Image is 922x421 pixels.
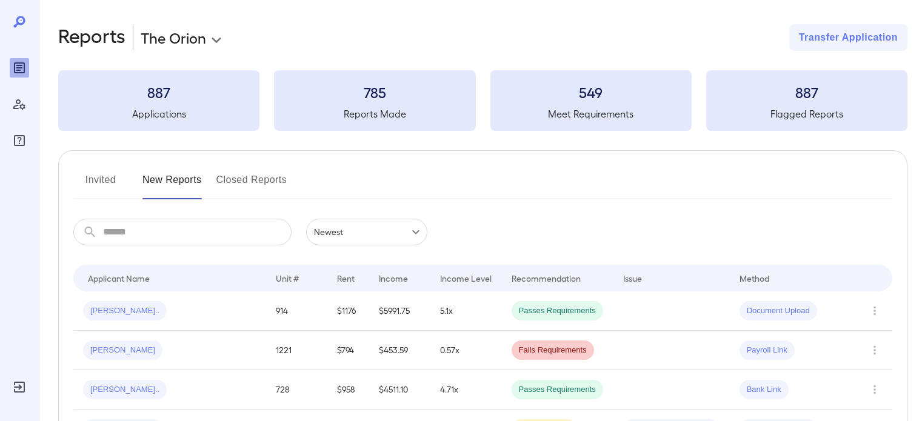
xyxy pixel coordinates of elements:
h5: Applications [58,107,259,121]
div: Reports [10,58,29,78]
div: Recommendation [512,271,581,285]
div: Newest [306,219,427,245]
td: 728 [266,370,327,409]
span: [PERSON_NAME] [83,345,162,356]
button: New Reports [142,170,202,199]
td: $4511.10 [369,370,430,409]
div: Rent [337,271,356,285]
span: Document Upload [740,305,817,317]
summary: 887Applications785Reports Made549Meet Requirements887Flagged Reports [58,70,907,131]
div: Manage Users [10,94,29,114]
span: Bank Link [740,384,789,396]
span: Fails Requirements [512,345,594,356]
button: Row Actions [865,340,884,360]
p: The Orion [141,28,206,47]
button: Invited [73,170,128,199]
div: Log Out [10,377,29,397]
h3: 785 [274,82,475,102]
button: Transfer Application [789,24,907,51]
td: $5991.75 [369,291,430,331]
div: FAQ [10,131,29,150]
h3: 887 [706,82,907,102]
button: Closed Reports [216,170,287,199]
h5: Reports Made [274,107,475,121]
div: Income [379,271,408,285]
td: $1176 [327,291,369,331]
td: 5.1x [430,291,502,331]
span: [PERSON_NAME].. [83,384,167,396]
td: 1221 [266,331,327,370]
button: Row Actions [865,301,884,320]
td: 4.71x [430,370,502,409]
h3: 887 [58,82,259,102]
span: [PERSON_NAME].. [83,305,167,317]
td: $958 [327,370,369,409]
h2: Reports [58,24,125,51]
span: Passes Requirements [512,384,603,396]
td: 0.57x [430,331,502,370]
h3: 549 [490,82,692,102]
div: Unit # [276,271,299,285]
div: Method [740,271,769,285]
h5: Meet Requirements [490,107,692,121]
span: Passes Requirements [512,305,603,317]
span: Payroll Link [740,345,795,356]
td: 914 [266,291,327,331]
div: Applicant Name [88,271,150,285]
div: Issue [623,271,643,285]
td: $453.59 [369,331,430,370]
h5: Flagged Reports [706,107,907,121]
button: Row Actions [865,380,884,399]
div: Income Level [440,271,492,285]
td: $794 [327,331,369,370]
